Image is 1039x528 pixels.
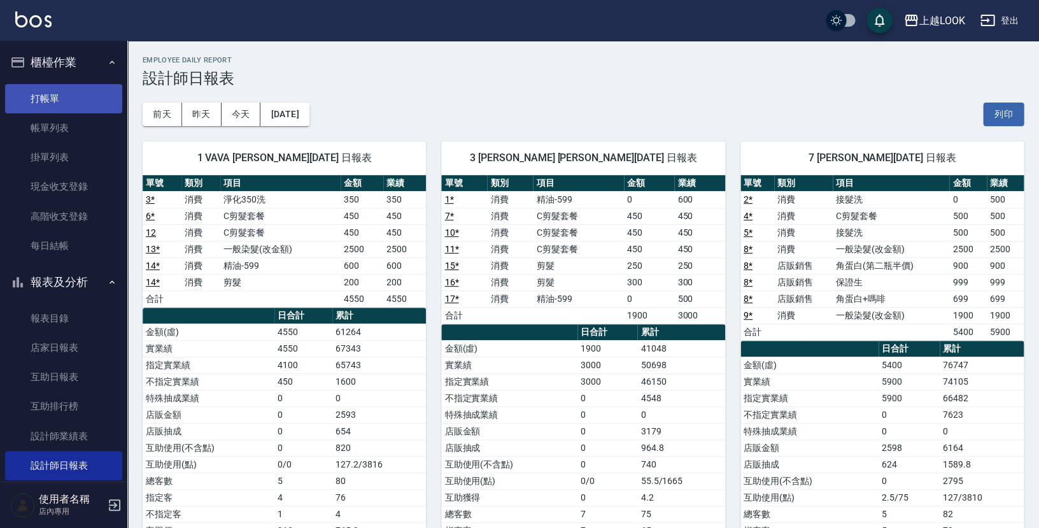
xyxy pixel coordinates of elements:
[949,290,986,307] td: 699
[533,241,623,257] td: C剪髮套餐
[740,357,879,373] td: 金額(虛)
[987,290,1024,307] td: 699
[624,175,675,192] th: 金額
[637,456,724,473] td: 740
[533,257,623,274] td: 剪髮
[383,191,426,208] td: 350
[274,340,332,357] td: 4550
[577,489,637,506] td: 0
[533,175,623,192] th: 項目
[940,439,1024,456] td: 6164
[879,489,940,506] td: 2.5/75
[949,175,986,192] th: 金額
[441,307,487,324] td: 合計
[983,103,1024,126] button: 列印
[577,324,637,341] th: 日合計
[674,224,725,241] td: 450
[533,224,623,241] td: C剪髮套餐
[383,274,426,290] td: 200
[274,473,332,489] td: 5
[774,307,833,324] td: 消費
[774,175,833,192] th: 類別
[274,506,332,522] td: 1
[274,406,332,423] td: 0
[181,224,220,241] td: 消費
[740,324,774,340] td: 合計
[143,290,181,307] td: 合計
[332,373,426,390] td: 1600
[274,390,332,406] td: 0
[740,175,774,192] th: 單號
[833,208,950,224] td: C剪髮套餐
[143,423,274,439] td: 店販抽成
[940,473,1024,489] td: 2795
[5,202,122,231] a: 高階收支登錄
[181,191,220,208] td: 消費
[879,357,940,373] td: 5400
[674,274,725,290] td: 300
[220,241,341,257] td: 一般染髮(改金額)
[222,103,261,126] button: 今天
[674,175,725,192] th: 業績
[5,143,122,172] a: 掛單列表
[341,175,383,192] th: 金額
[774,274,833,290] td: 店販銷售
[833,175,950,192] th: 項目
[637,373,724,390] td: 46150
[143,324,274,340] td: 金額(虛)
[332,390,426,406] td: 0
[624,208,675,224] td: 450
[220,175,341,192] th: 項目
[441,175,724,324] table: a dense table
[740,473,879,489] td: 互助使用(不含點)
[833,307,950,324] td: 一般染髮(改金額)
[15,11,52,27] img: Logo
[949,224,986,241] td: 500
[332,357,426,373] td: 65743
[879,341,940,357] th: 日合計
[332,473,426,489] td: 80
[143,357,274,373] td: 指定實業績
[332,324,426,340] td: 61264
[274,373,332,390] td: 450
[624,274,675,290] td: 300
[940,357,1024,373] td: 76747
[10,492,36,518] img: Person
[383,208,426,224] td: 450
[940,489,1024,506] td: 127/3810
[143,473,274,489] td: 總客數
[5,172,122,201] a: 現金收支登錄
[940,390,1024,406] td: 66482
[181,208,220,224] td: 消費
[5,451,122,480] a: 設計師日報表
[674,290,725,307] td: 500
[637,506,724,522] td: 75
[987,241,1024,257] td: 2500
[774,257,833,274] td: 店販銷售
[487,241,533,257] td: 消費
[637,489,724,506] td: 4.2
[987,224,1024,241] td: 500
[441,373,577,390] td: 指定實業績
[833,274,950,290] td: 保證生
[143,103,182,126] button: 前天
[5,480,122,510] a: 設計師業績分析表
[637,406,724,423] td: 0
[940,423,1024,439] td: 0
[637,340,724,357] td: 41048
[143,406,274,423] td: 店販金額
[987,274,1024,290] td: 999
[441,456,577,473] td: 互助使用(不含點)
[577,357,637,373] td: 3000
[533,290,623,307] td: 精油-599
[143,390,274,406] td: 特殊抽成業績
[624,307,675,324] td: 1900
[624,290,675,307] td: 0
[441,489,577,506] td: 互助獲得
[940,506,1024,522] td: 82
[487,290,533,307] td: 消費
[181,175,220,192] th: 類別
[341,274,383,290] td: 200
[879,439,940,456] td: 2598
[975,9,1024,32] button: 登出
